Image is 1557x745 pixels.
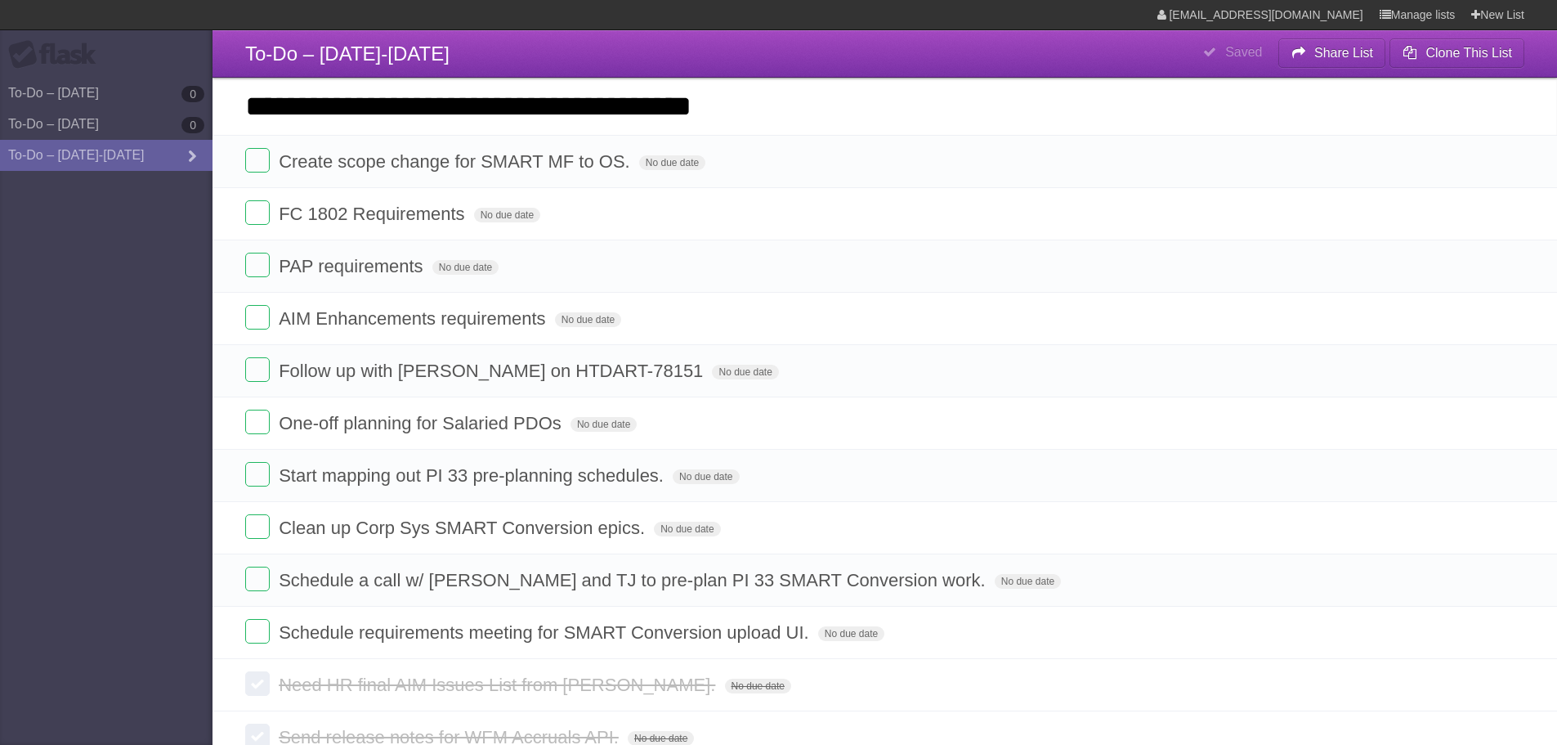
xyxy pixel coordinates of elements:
[245,357,270,382] label: Done
[570,417,637,432] span: No due date
[279,413,566,433] span: One-off planning for Salaried PDOs
[245,43,450,65] span: To-Do – [DATE]-[DATE]
[673,469,739,484] span: No due date
[245,619,270,644] label: Done
[1425,46,1512,60] b: Clone This List
[1389,38,1524,68] button: Clone This List
[279,518,649,538] span: Clean up Corp Sys SMART Conversion epics.
[245,305,270,330] label: Done
[279,308,550,329] span: AIM Enhancements requirements
[654,522,720,536] span: No due date
[245,253,270,277] label: Done
[279,465,668,486] span: Start mapping out PI 33 pre-planning schedules.
[1225,45,1262,59] b: Saved
[181,86,204,102] b: 0
[245,671,270,696] label: Done
[725,679,791,693] span: No due date
[279,204,468,224] span: FC 1802 Requirements
[1314,46,1373,60] b: Share List
[279,361,707,381] span: Follow up with [PERSON_NAME] on HTDART-78151
[1278,38,1386,68] button: Share List
[245,462,270,487] label: Done
[245,200,270,225] label: Done
[474,208,540,222] span: No due date
[432,260,499,275] span: No due date
[712,365,778,379] span: No due date
[8,40,106,70] div: Flask
[555,312,621,327] span: No due date
[245,410,270,434] label: Done
[181,117,204,133] b: 0
[279,151,634,172] span: Create scope change for SMART MF to OS.
[279,622,813,643] span: Schedule requirements meeting for SMART Conversion upload UI.
[279,570,990,590] span: Schedule a call w/ [PERSON_NAME] and TJ to pre-plan PI 33 SMART Conversion work.
[818,626,884,641] span: No due date
[639,155,705,170] span: No due date
[245,567,270,591] label: Done
[245,148,270,173] label: Done
[279,256,427,276] span: PAP requirements
[995,574,1061,589] span: No due date
[279,675,719,695] span: Need HR final AIM Issues List from [PERSON_NAME].
[245,514,270,539] label: Done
